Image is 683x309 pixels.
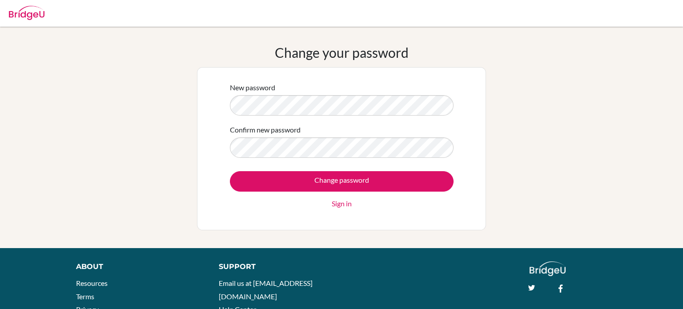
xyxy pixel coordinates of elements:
a: Resources [76,279,108,287]
a: Terms [76,292,94,301]
a: Email us at [EMAIL_ADDRESS][DOMAIN_NAME] [219,279,313,301]
label: New password [230,82,275,93]
label: Confirm new password [230,124,301,135]
img: logo_white@2x-f4f0deed5e89b7ecb1c2cc34c3e3d731f90f0f143d5ea2071677605dd97b5244.png [530,261,566,276]
input: Change password [230,171,454,192]
div: About [76,261,199,272]
h1: Change your password [275,44,409,60]
div: Support [219,261,332,272]
img: Bridge-U [9,6,44,20]
a: Sign in [332,198,352,209]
